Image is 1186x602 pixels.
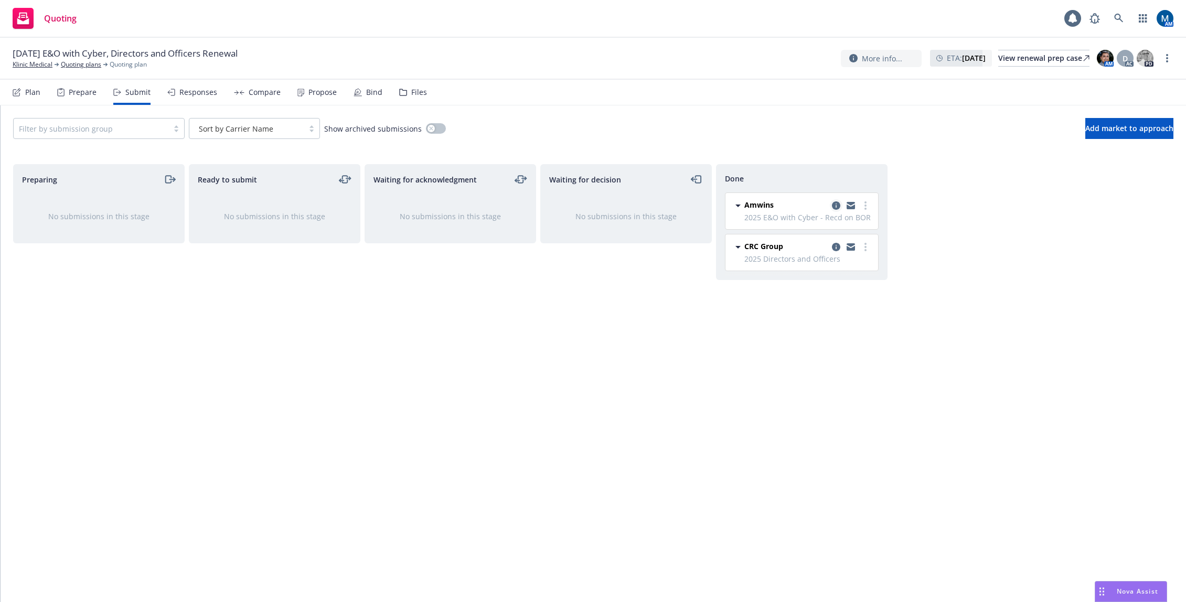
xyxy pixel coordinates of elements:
[744,241,783,252] span: CRC Group
[125,88,151,96] div: Submit
[1108,8,1129,29] a: Search
[859,199,872,212] a: more
[690,173,703,186] a: moveLeft
[1097,50,1114,67] img: photo
[998,50,1089,66] div: View renewal prep case
[324,123,422,134] span: Show archived submissions
[862,53,902,64] span: More info...
[13,47,238,60] span: [DATE] E&O with Cyber, Directors and Officers Renewal
[249,88,281,96] div: Compare
[744,199,774,210] span: Amwins
[549,174,621,185] span: Waiting for decision
[13,60,52,69] a: Klinic Medical
[44,14,77,23] span: Quoting
[366,88,382,96] div: Bind
[198,174,257,185] span: Ready to submit
[845,241,857,253] a: copy logging email
[1084,8,1105,29] a: Report a Bug
[1085,123,1173,133] span: Add market to approach
[373,174,477,185] span: Waiting for acknowledgment
[558,211,694,222] div: No submissions in this stage
[744,212,872,223] span: 2025 E&O with Cyber - Recd on BOR
[22,174,57,185] span: Preparing
[725,173,744,184] span: Done
[206,211,343,222] div: No submissions in this stage
[8,4,81,33] a: Quoting
[382,211,519,222] div: No submissions in this stage
[69,88,97,96] div: Prepare
[110,60,147,69] span: Quoting plan
[947,52,986,63] span: ETA :
[744,253,872,264] span: 2025 Directors and Officers
[859,241,872,253] a: more
[1132,8,1153,29] a: Switch app
[962,53,986,63] strong: [DATE]
[998,50,1089,67] a: View renewal prep case
[1123,53,1128,64] span: D
[30,211,167,222] div: No submissions in this stage
[830,241,842,253] a: copy logging email
[1137,50,1153,67] img: photo
[61,60,101,69] a: Quoting plans
[339,173,351,186] a: moveLeftRight
[195,123,298,134] span: Sort by Carrier Name
[1095,581,1167,602] button: Nova Assist
[1085,118,1173,139] button: Add market to approach
[1157,10,1173,27] img: photo
[1161,52,1173,64] a: more
[1117,587,1158,596] span: Nova Assist
[308,88,337,96] div: Propose
[515,173,527,186] a: moveLeftRight
[163,173,176,186] a: moveRight
[841,50,922,67] button: More info...
[199,123,273,134] span: Sort by Carrier Name
[411,88,427,96] div: Files
[845,199,857,212] a: copy logging email
[1095,582,1108,601] div: Drag to move
[830,199,842,212] a: copy logging email
[179,88,217,96] div: Responses
[25,88,40,96] div: Plan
